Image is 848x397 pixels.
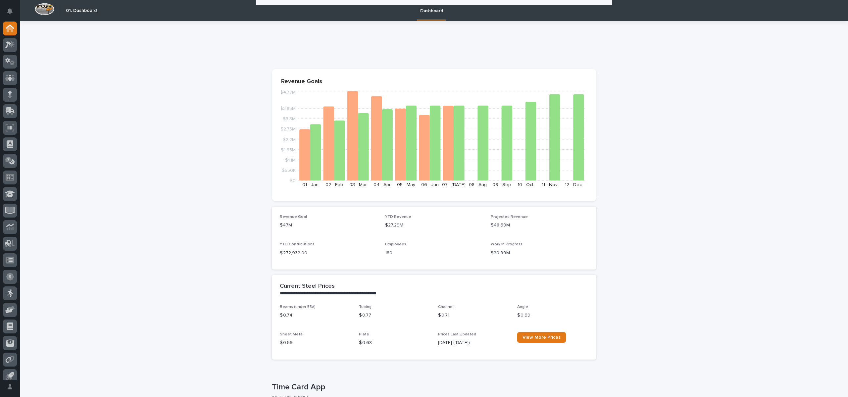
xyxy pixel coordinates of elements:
tspan: $1.1M [285,158,296,162]
p: $20.99M [491,250,588,257]
p: $ 0.71 [438,312,509,319]
text: 11 - Nov [541,182,557,187]
tspan: $550K [282,168,296,173]
p: $ 0.74 [280,312,351,319]
tspan: $3.85M [280,106,296,111]
text: 01 - Jan [302,182,318,187]
p: $27.29M [385,222,483,229]
p: $ 272,932.00 [280,250,377,257]
button: Notifications [3,4,17,18]
span: Tubing [359,305,372,309]
span: Work in Progress [491,242,523,246]
text: 09 - Sep [492,182,511,187]
p: $ 0.69 [517,312,588,319]
text: 10 - Oct [518,182,533,187]
span: View More Prices [523,335,561,340]
p: $47M [280,222,377,229]
p: 180 [385,250,483,257]
span: Sheet Metal [280,332,304,336]
span: Beams (under 55#) [280,305,316,309]
text: 02 - Feb [325,182,343,187]
span: Angle [517,305,528,309]
text: 07 - [DATE] [442,182,466,187]
span: Plate [359,332,369,336]
span: Revenue Goal [280,215,307,219]
span: Employees [385,242,406,246]
tspan: $3.3M [283,117,296,121]
tspan: $2.2M [283,137,296,142]
text: 06 - Jun [421,182,438,187]
text: 05 - May [397,182,415,187]
a: View More Prices [517,332,566,343]
span: Projected Revenue [491,215,528,219]
tspan: $0 [290,178,296,183]
p: $ 0.77 [359,312,430,319]
span: Channel [438,305,454,309]
tspan: $1.65M [281,147,296,152]
p: $48.69M [491,222,588,229]
text: 04 - Apr [373,182,390,187]
span: Prices Last Updated [438,332,476,336]
text: 08 - Aug [469,182,486,187]
div: Notifications [8,8,17,19]
p: $ 0.68 [359,339,430,346]
tspan: $2.75M [280,127,296,131]
p: $ 0.59 [280,339,351,346]
h2: Current Steel Prices [280,283,335,290]
span: YTD Contributions [280,242,315,246]
p: Time Card App [272,382,594,392]
img: Workspace Logo [35,3,54,15]
text: 12 - Dec [565,182,582,187]
h2: 01. Dashboard [66,8,97,14]
p: Revenue Goals [281,78,587,85]
tspan: $4.77M [280,90,296,95]
text: 03 - Mar [349,182,367,187]
p: [DATE] ([DATE]) [438,339,509,346]
span: YTD Revenue [385,215,411,219]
